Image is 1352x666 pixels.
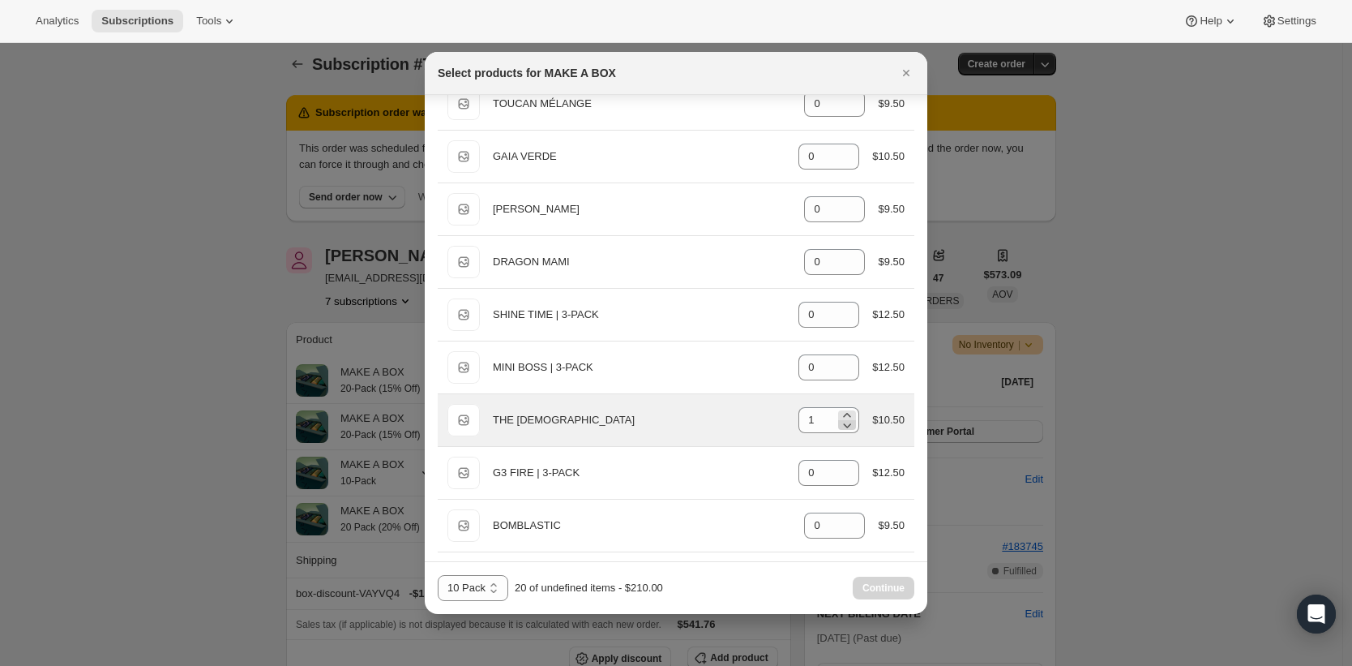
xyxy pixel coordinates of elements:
[1200,15,1222,28] span: Help
[493,307,785,323] div: SHINE TIME | 3-PACK
[1251,10,1326,32] button: Settings
[878,254,905,270] div: $9.50
[895,62,918,84] button: Close
[872,148,905,165] div: $10.50
[493,465,785,481] div: G3 FIRE | 3-PACK
[493,254,791,270] div: DRAGON MAMI
[92,10,183,32] button: Subscriptions
[878,201,905,217] div: $9.50
[493,201,791,217] div: [PERSON_NAME]
[872,465,905,481] div: $12.50
[493,359,785,376] div: MINI BOSS | 3-PACK
[1174,10,1247,32] button: Help
[438,65,616,81] h2: Select products for MAKE A BOX
[493,518,791,534] div: BOMBLASTIC
[196,15,221,28] span: Tools
[878,96,905,112] div: $9.50
[493,412,785,428] div: THE [DEMOGRAPHIC_DATA]
[872,412,905,428] div: $10.50
[101,15,173,28] span: Subscriptions
[26,10,88,32] button: Analytics
[872,307,905,323] div: $12.50
[493,96,791,112] div: TOUCAN MÉLANGE
[515,580,663,596] div: 20 of undefined items - $210.00
[878,518,905,534] div: $9.50
[186,10,247,32] button: Tools
[36,15,79,28] span: Analytics
[1277,15,1316,28] span: Settings
[1297,595,1336,634] div: Open Intercom Messenger
[872,359,905,376] div: $12.50
[493,148,785,165] div: GAIA VERDE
